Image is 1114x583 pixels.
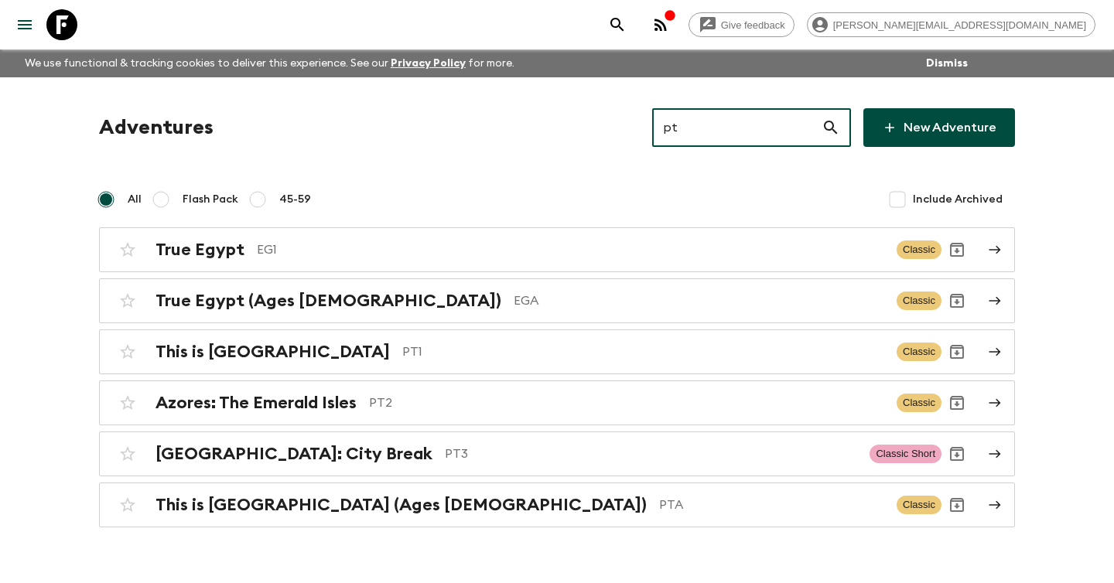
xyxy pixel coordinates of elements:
a: [GEOGRAPHIC_DATA]: City BreakPT3Classic ShortArchive [99,431,1015,476]
h2: True Egypt (Ages [DEMOGRAPHIC_DATA]) [155,291,501,311]
span: Classic [897,240,941,259]
span: Classic [897,291,941,310]
a: Give feedback [689,12,794,37]
span: All [128,192,142,207]
span: Classic [897,343,941,361]
span: Give feedback [712,19,794,31]
p: EGA [514,291,884,310]
h1: Adventures [99,112,214,143]
button: Dismiss [922,53,972,74]
p: PTA [659,496,884,514]
a: This is [GEOGRAPHIC_DATA] (Ages [DEMOGRAPHIC_DATA])PTAClassicArchive [99,482,1015,527]
a: True EgyptEG1ClassicArchive [99,227,1015,272]
p: PT2 [369,394,884,412]
button: Archive [941,336,972,367]
h2: [GEOGRAPHIC_DATA]: City Break [155,444,432,464]
h2: True Egypt [155,240,244,260]
h2: This is [GEOGRAPHIC_DATA] [155,342,390,362]
span: Include Archived [913,192,1003,207]
a: New Adventure [863,108,1015,147]
a: Privacy Policy [391,58,466,69]
button: menu [9,9,40,40]
h2: Azores: The Emerald Isles [155,393,357,413]
p: PT3 [445,445,857,463]
span: Classic Short [870,445,941,463]
div: [PERSON_NAME][EMAIL_ADDRESS][DOMAIN_NAME] [807,12,1095,37]
span: 45-59 [279,192,311,207]
button: Archive [941,438,972,469]
a: Azores: The Emerald IslesPT2ClassicArchive [99,380,1015,425]
input: e.g. AR1, Argentina [652,106,822,149]
button: Archive [941,489,972,520]
span: Flash Pack [183,192,238,207]
h2: This is [GEOGRAPHIC_DATA] (Ages [DEMOGRAPHIC_DATA]) [155,495,647,515]
p: EG1 [257,240,884,259]
span: Classic [897,496,941,514]
button: Archive [941,387,972,418]
a: True Egypt (Ages [DEMOGRAPHIC_DATA])EGAClassicArchive [99,278,1015,323]
button: search adventures [602,9,633,40]
p: PT1 [402,343,884,361]
span: [PERSON_NAME][EMAIL_ADDRESS][DOMAIN_NAME] [825,19,1095,31]
button: Archive [941,285,972,316]
button: Archive [941,234,972,265]
span: Classic [897,394,941,412]
a: This is [GEOGRAPHIC_DATA]PT1ClassicArchive [99,329,1015,374]
p: We use functional & tracking cookies to deliver this experience. See our for more. [19,49,521,77]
